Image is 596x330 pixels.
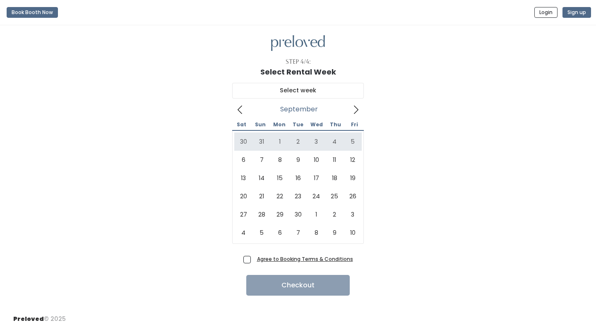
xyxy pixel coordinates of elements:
[271,205,289,224] span: September 29, 2025
[289,132,307,151] span: September 2, 2025
[271,35,325,51] img: preloved logo
[271,169,289,187] span: September 15, 2025
[271,224,289,242] span: October 6, 2025
[234,224,252,242] span: October 4, 2025
[307,224,325,242] span: October 8, 2025
[345,122,364,127] span: Fri
[234,132,252,151] span: August 30, 2025
[307,187,325,205] span: September 24, 2025
[7,7,58,18] button: Book Booth Now
[252,187,271,205] span: September 21, 2025
[271,187,289,205] span: September 22, 2025
[13,315,44,323] span: Preloved
[326,122,345,127] span: Thu
[246,275,350,296] button: Checkout
[251,122,269,127] span: Sun
[234,169,252,187] span: September 13, 2025
[286,58,311,66] div: Step 4/4:
[232,122,251,127] span: Sat
[271,132,289,151] span: September 1, 2025
[325,132,344,151] span: September 4, 2025
[289,169,307,187] span: September 16, 2025
[252,224,271,242] span: October 5, 2025
[307,169,325,187] span: September 17, 2025
[344,132,362,151] span: September 5, 2025
[289,187,307,205] span: September 23, 2025
[252,205,271,224] span: September 28, 2025
[280,108,318,111] span: September
[252,169,271,187] span: September 14, 2025
[344,187,362,205] span: September 26, 2025
[344,151,362,169] span: September 12, 2025
[234,151,252,169] span: September 6, 2025
[289,205,307,224] span: September 30, 2025
[307,205,325,224] span: October 1, 2025
[307,151,325,169] span: September 10, 2025
[234,205,252,224] span: September 27, 2025
[252,132,271,151] span: August 31, 2025
[308,122,326,127] span: Wed
[325,169,344,187] span: September 18, 2025
[344,224,362,242] span: October 10, 2025
[232,83,364,99] input: Select week
[270,122,288,127] span: Mon
[289,151,307,169] span: September 9, 2025
[534,7,558,18] button: Login
[325,187,344,205] span: September 25, 2025
[7,3,58,22] a: Book Booth Now
[260,68,336,76] h1: Select Rental Week
[13,308,66,323] div: © 2025
[289,224,307,242] span: October 7, 2025
[257,255,353,263] a: Agree to Booking Terms & Conditions
[234,187,252,205] span: September 20, 2025
[325,224,344,242] span: October 9, 2025
[562,7,591,18] button: Sign up
[307,132,325,151] span: September 3, 2025
[344,205,362,224] span: October 3, 2025
[325,205,344,224] span: October 2, 2025
[288,122,307,127] span: Tue
[325,151,344,169] span: September 11, 2025
[252,151,271,169] span: September 7, 2025
[344,169,362,187] span: September 19, 2025
[271,151,289,169] span: September 8, 2025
